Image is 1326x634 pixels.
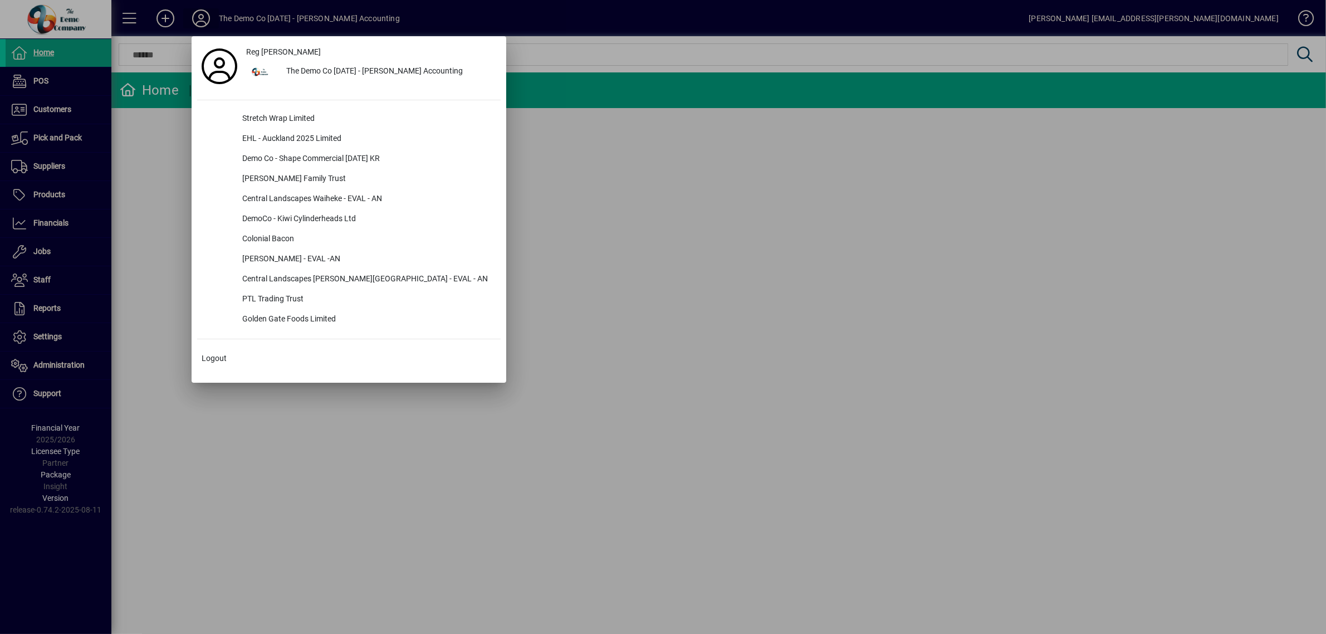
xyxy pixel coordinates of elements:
button: EHL - Auckland 2025 Limited [197,129,501,149]
div: Golden Gate Foods Limited [233,310,501,330]
div: Demo Co - Shape Commercial [DATE] KR [233,149,501,169]
a: Reg [PERSON_NAME] [242,42,501,62]
button: Colonial Bacon [197,230,501,250]
div: [PERSON_NAME] Family Trust [233,169,501,189]
div: DemoCo - Kiwi Cylinderheads Ltd [233,209,501,230]
button: [PERSON_NAME] Family Trust [197,169,501,189]
button: Golden Gate Foods Limited [197,310,501,330]
button: Stretch Wrap Limited [197,109,501,129]
span: Logout [202,353,227,364]
button: The Demo Co [DATE] - [PERSON_NAME] Accounting [242,62,501,82]
div: Central Landscapes Waiheke - EVAL - AN [233,189,501,209]
button: [PERSON_NAME] - EVAL -AN [197,250,501,270]
div: The Demo Co [DATE] - [PERSON_NAME] Accounting [277,62,501,82]
div: [PERSON_NAME] - EVAL -AN [233,250,501,270]
div: PTL Trading Trust [233,290,501,310]
button: Central Landscapes Waiheke - EVAL - AN [197,189,501,209]
div: Stretch Wrap Limited [233,109,501,129]
span: Reg [PERSON_NAME] [246,46,321,58]
a: Profile [197,56,242,76]
div: Central Landscapes [PERSON_NAME][GEOGRAPHIC_DATA] - EVAL - AN [233,270,501,290]
button: Demo Co - Shape Commercial [DATE] KR [197,149,501,169]
div: Colonial Bacon [233,230,501,250]
button: Central Landscapes [PERSON_NAME][GEOGRAPHIC_DATA] - EVAL - AN [197,270,501,290]
button: Logout [197,348,501,368]
button: PTL Trading Trust [197,290,501,310]
button: DemoCo - Kiwi Cylinderheads Ltd [197,209,501,230]
div: EHL - Auckland 2025 Limited [233,129,501,149]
